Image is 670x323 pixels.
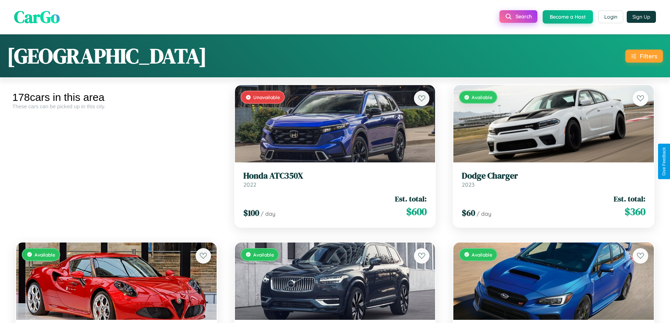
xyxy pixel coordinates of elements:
[395,194,427,204] span: Est. total:
[472,94,492,100] span: Available
[625,50,663,63] button: Filters
[625,205,645,219] span: $ 360
[462,171,645,181] h3: Dodge Charger
[406,205,427,219] span: $ 600
[627,11,656,23] button: Sign Up
[614,194,645,204] span: Est. total:
[462,171,645,188] a: Dodge Charger2023
[662,147,666,176] div: Give Feedback
[516,13,532,20] span: Search
[12,103,221,109] div: These cars can be picked up in this city.
[253,252,274,258] span: Available
[243,171,427,188] a: Honda ATC350X2022
[462,207,475,219] span: $ 60
[253,94,280,100] span: Unavailable
[477,210,491,217] span: / day
[261,210,275,217] span: / day
[7,41,207,70] h1: [GEOGRAPHIC_DATA]
[640,52,657,60] div: Filters
[243,181,256,188] span: 2022
[243,207,259,219] span: $ 100
[12,91,221,103] div: 178 cars in this area
[462,181,474,188] span: 2023
[34,252,55,258] span: Available
[14,5,60,28] span: CarGo
[472,252,492,258] span: Available
[243,171,427,181] h3: Honda ATC350X
[598,11,623,23] button: Login
[499,10,537,23] button: Search
[543,10,593,24] button: Become a Host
